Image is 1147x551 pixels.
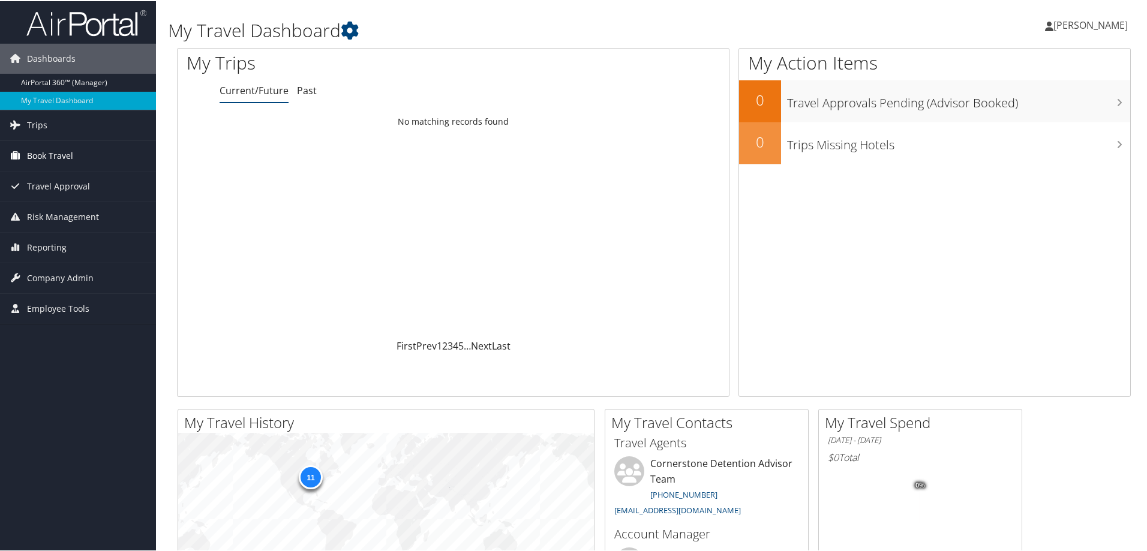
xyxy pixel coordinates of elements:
[492,338,511,351] a: Last
[611,411,808,432] h2: My Travel Contacts
[1045,6,1140,42] a: [PERSON_NAME]
[27,170,90,200] span: Travel Approval
[739,89,781,109] h2: 0
[26,8,146,36] img: airportal-logo.png
[27,231,67,261] span: Reporting
[416,338,437,351] a: Prev
[27,109,47,139] span: Trips
[471,338,492,351] a: Next
[168,17,816,42] h1: My Travel Dashboard
[787,88,1130,110] h3: Travel Approvals Pending (Advisor Booked)
[27,43,76,73] span: Dashboards
[297,83,317,96] a: Past
[464,338,471,351] span: …
[739,49,1130,74] h1: My Action Items
[184,411,594,432] h2: My Travel History
[787,130,1130,152] h3: Trips Missing Hotels
[27,201,99,231] span: Risk Management
[828,450,1013,463] h6: Total
[614,504,741,514] a: [EMAIL_ADDRESS][DOMAIN_NAME]
[739,79,1130,121] a: 0Travel Approvals Pending (Advisor Booked)
[448,338,453,351] a: 3
[614,525,799,541] h3: Account Manager
[828,450,839,463] span: $0
[178,110,729,131] td: No matching records found
[187,49,490,74] h1: My Trips
[458,338,464,351] a: 5
[608,455,805,519] li: Cornerstone Detention Advisor Team
[915,481,925,488] tspan: 0%
[828,433,1013,445] h6: [DATE] - [DATE]
[739,121,1130,163] a: 0Trips Missing Hotels
[614,433,799,450] h3: Travel Agents
[220,83,289,96] a: Current/Future
[27,293,89,323] span: Employee Tools
[453,338,458,351] a: 4
[27,140,73,170] span: Book Travel
[442,338,448,351] a: 2
[739,131,781,151] h2: 0
[825,411,1022,432] h2: My Travel Spend
[1053,17,1128,31] span: [PERSON_NAME]
[437,338,442,351] a: 1
[397,338,416,351] a: First
[299,463,323,487] div: 11
[650,488,717,499] a: [PHONE_NUMBER]
[27,262,94,292] span: Company Admin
